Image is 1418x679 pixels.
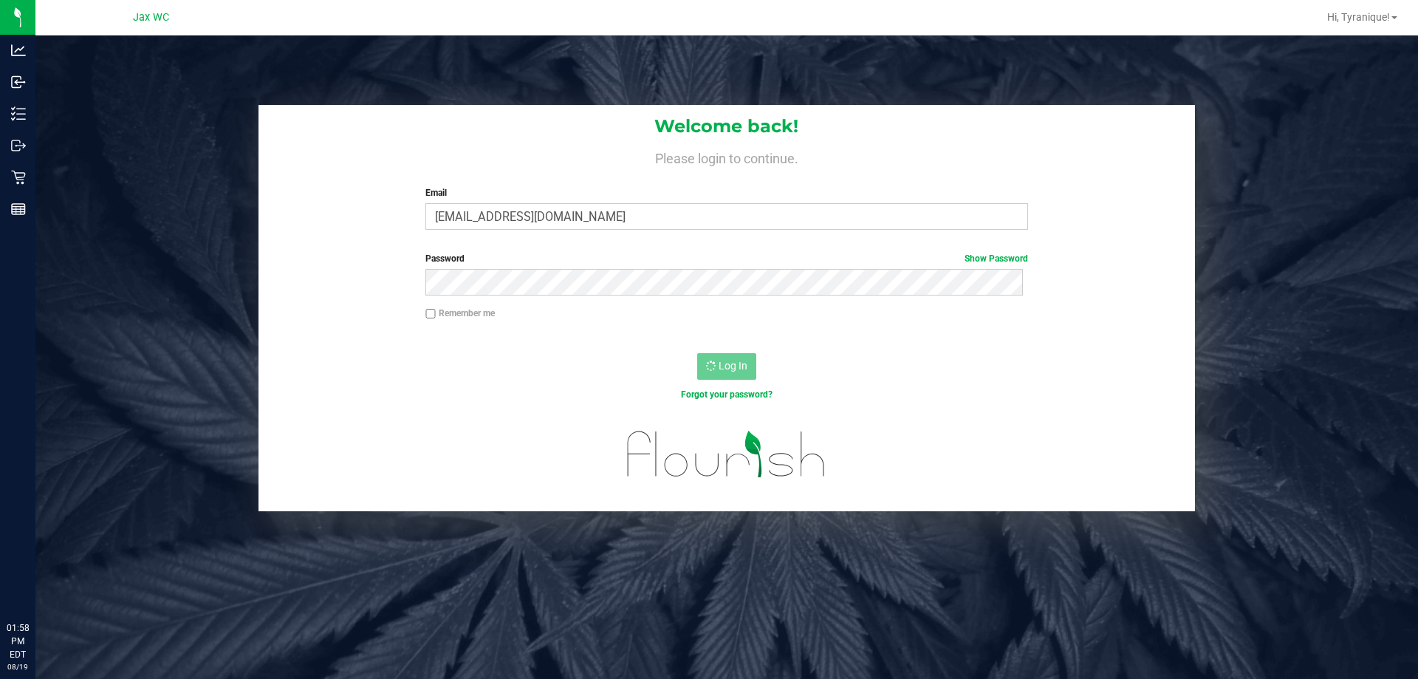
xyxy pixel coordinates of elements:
[965,253,1028,264] a: Show Password
[7,621,29,661] p: 01:58 PM EDT
[11,170,26,185] inline-svg: Retail
[11,43,26,58] inline-svg: Analytics
[1327,11,1390,23] span: Hi, Tyranique!
[425,307,495,320] label: Remember me
[11,138,26,153] inline-svg: Outbound
[11,75,26,89] inline-svg: Inbound
[11,106,26,121] inline-svg: Inventory
[697,353,756,380] button: Log In
[7,661,29,672] p: 08/19
[681,389,773,400] a: Forgot your password?
[425,309,436,319] input: Remember me
[133,11,169,24] span: Jax WC
[425,253,465,264] span: Password
[425,186,1027,199] label: Email
[11,202,26,216] inline-svg: Reports
[258,148,1195,166] h4: Please login to continue.
[258,117,1195,136] h1: Welcome back!
[719,360,747,372] span: Log In
[609,417,843,492] img: flourish_logo.svg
